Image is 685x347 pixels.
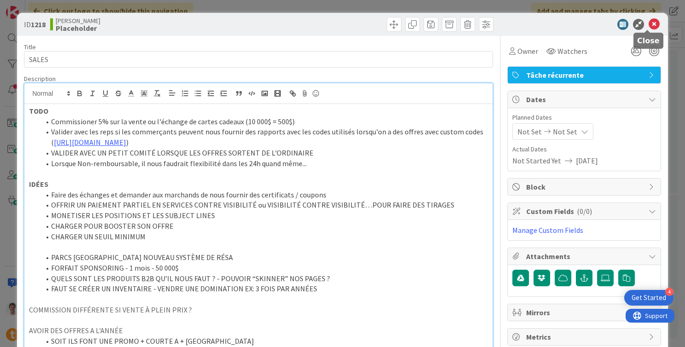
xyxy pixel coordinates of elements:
[40,210,488,221] li: MONETISER LES POSITIONS ET LES SUBJECT LINES
[557,46,587,57] span: Watchers
[24,51,493,68] input: type card name here...
[632,293,666,302] div: Get Started
[40,283,488,294] li: FAUT SE CRÉER UN INVENTAIRE - VENDRE UNE DOMINATION EX: 3 FOIS PAR ANNÉES
[517,46,538,57] span: Owner
[19,1,42,12] span: Support
[577,207,592,216] span: ( 0/0 )
[526,206,644,217] span: Custom Fields
[553,126,577,137] span: Not Set
[512,155,561,166] span: Not Started Yet
[526,307,644,318] span: Mirrors
[29,179,48,189] strong: IDÉES
[56,24,100,32] b: Placeholder
[40,200,488,210] li: OFFRIR UN PAIEMENT PARTIEL EN SERVICES CONTRE VISIBILITÉ ou VISIBILITÉ CONTRE VISIBILITÉ…POUR FAI...
[512,145,656,154] span: Actual Dates
[512,226,583,235] a: Manage Custom Fields
[31,20,46,29] b: 1218
[40,158,488,169] li: Lorsque Non-remboursable, il nous faudrait flexibilité dans les 24h quand même...
[40,336,488,347] li: SOIT ILS FONT UNE PROMO + COURTE A + [GEOGRAPHIC_DATA]
[24,75,56,83] span: Description
[624,290,673,306] div: Open Get Started checklist, remaining modules: 4
[526,181,644,192] span: Block
[40,263,488,273] li: FORFAIT SPONSORING - 1 mois - 50 000$
[40,221,488,231] li: CHARGER POUR BOOSTER SON OFFRE
[24,43,36,51] label: Title
[637,36,660,45] h5: Close
[40,231,488,242] li: CHARGER UN SEUIL MINIMUM
[40,252,488,263] li: PARCS [GEOGRAPHIC_DATA] NOUVEAU SYSTÈME DE RÉSA
[40,273,488,284] li: QUELS SONT LES PRODUITS B2B QU’IL NOUS FAUT ? - POUVOIR “SKINNER” NOS PAGES ?
[54,138,126,147] a: [URL][DOMAIN_NAME]
[526,251,644,262] span: Attachments
[29,305,488,315] p: COMMISSION DIFFÉRENTE SI VENTE À PLEIN PRIX ?
[576,155,598,166] span: [DATE]
[517,126,542,137] span: Not Set
[40,127,488,147] li: Valider avec les reps si les commerçants peuvent nous fournir des rapports avec les codes utilisé...
[40,116,488,127] li: Commissioner 5% sur la vente ou l'échange de cartes cadeaux (10 000$ = 500$)
[40,148,488,158] li: VALIDER AVEC UN PETIT COMITÉ LORSQUE LES OFFRES SORTENT DE L'ORDINAIRE
[512,113,656,122] span: Planned Dates
[24,19,46,30] span: ID
[40,190,488,200] li: Faire des échanges et demander aux marchands de nous fournir des certificats / coupons
[526,94,644,105] span: Dates
[56,17,100,24] span: [PERSON_NAME]
[29,106,48,116] strong: TODO
[29,325,488,336] p: AVOIR DES OFFRES A L'ANNÉE
[526,331,644,342] span: Metrics
[665,288,673,296] div: 4
[526,69,644,81] span: Tâche récurrente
